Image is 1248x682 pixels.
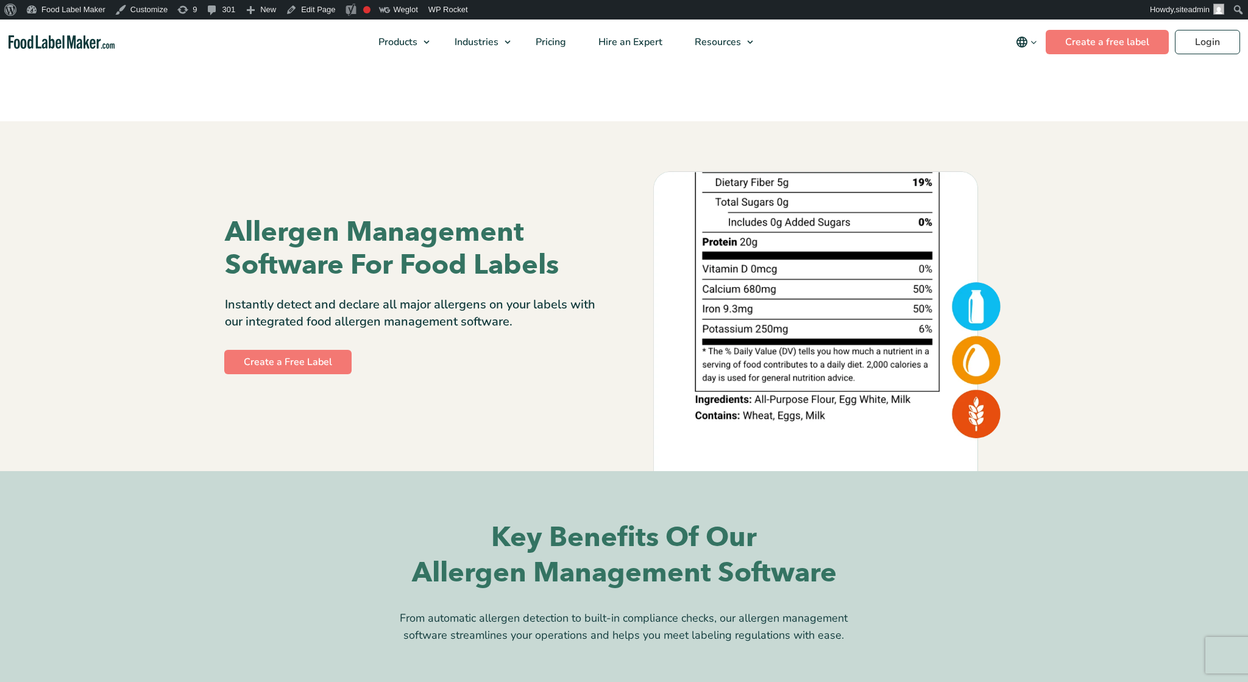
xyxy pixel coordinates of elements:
a: Create a Free Label [224,350,352,374]
span: Pricing [532,35,567,49]
h1: Allergen Management Software For Food Labels [225,216,615,282]
p: Instantly detect and declare all major allergens on your labels with our integrated food allergen... [225,296,615,330]
a: Resources [679,20,759,65]
a: Products [363,20,436,65]
p: From automatic allergen detection to built-in compliance checks, our allergen management software... [388,609,861,645]
a: Login [1175,30,1240,54]
a: Create a free label [1046,30,1169,54]
a: Pricing [520,20,580,65]
span: Resources [691,35,742,49]
div: Focus keyphrase not set [363,6,370,13]
span: Hire an Expert [595,35,664,49]
span: Industries [451,35,500,49]
span: Products [375,35,419,49]
span: siteadmin [1175,5,1210,14]
a: Industries [439,20,517,65]
a: Hire an Expert [583,20,676,65]
h2: Key Benefits Of Our Allergen Management Software [255,520,993,591]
